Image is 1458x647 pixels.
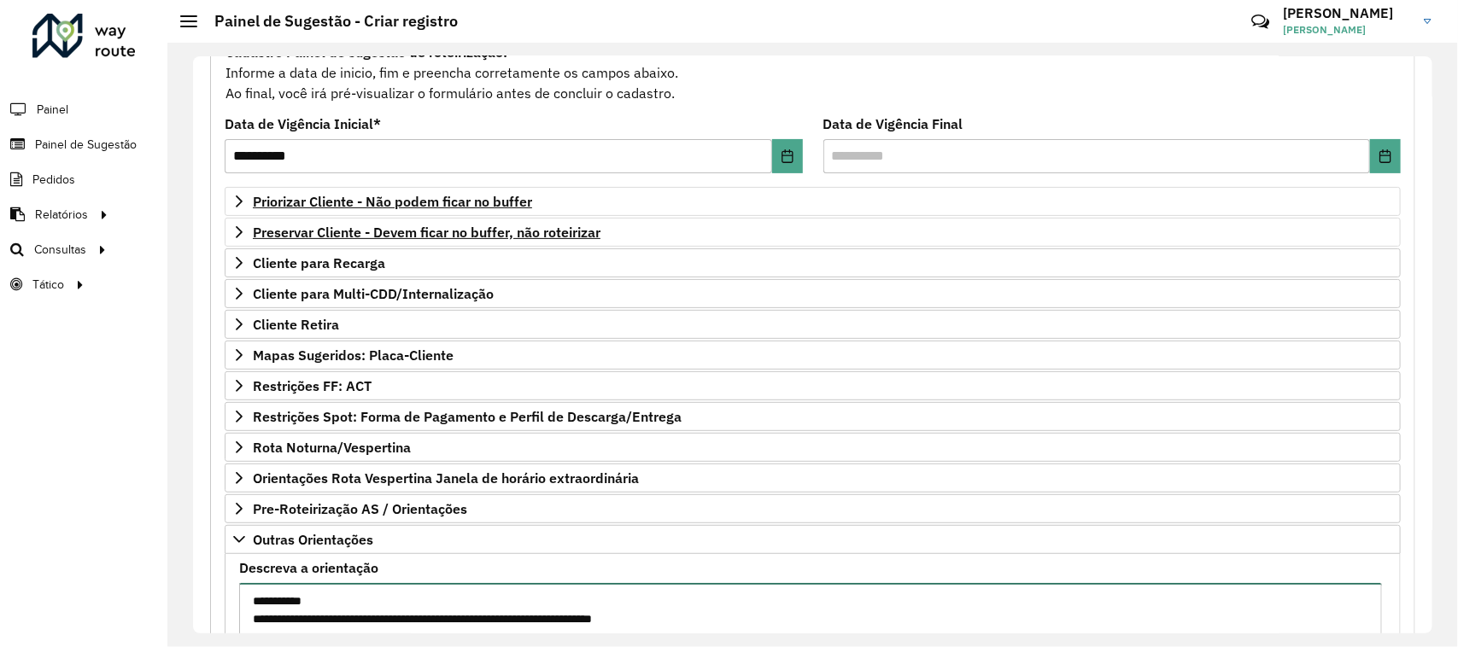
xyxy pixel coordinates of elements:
label: Descreva a orientação [239,557,378,578]
span: Painel de Sugestão [35,136,137,154]
span: Outras Orientações [253,533,373,546]
a: Restrições Spot: Forma de Pagamento e Perfil de Descarga/Entrega [225,402,1401,431]
a: Outras Orientações [225,525,1401,554]
a: Contato Rápido [1242,3,1279,40]
span: Restrições FF: ACT [253,379,372,393]
span: Pre-Roteirização AS / Orientações [253,502,467,516]
a: Cliente para Recarga [225,248,1401,277]
span: Tático [32,276,64,294]
span: Orientações Rota Vespertina Janela de horário extraordinária [253,471,639,485]
button: Choose Date [772,139,803,173]
a: Cliente para Multi-CDD/Internalização [225,279,1401,308]
span: Cliente para Recarga [253,256,385,270]
span: Pedidos [32,171,75,189]
a: Priorizar Cliente - Não podem ficar no buffer [225,187,1401,216]
label: Data de Vigência Final [823,114,963,134]
a: Pre-Roteirização AS / Orientações [225,494,1401,523]
span: Preservar Cliente - Devem ficar no buffer, não roteirizar [253,225,600,239]
h3: [PERSON_NAME] [1283,5,1411,21]
span: Priorizar Cliente - Não podem ficar no buffer [253,195,532,208]
label: Data de Vigência Inicial [225,114,381,134]
span: Restrições Spot: Forma de Pagamento e Perfil de Descarga/Entrega [253,410,682,423]
span: Consultas [34,241,86,259]
span: Cliente Retira [253,318,339,331]
span: Cliente para Multi-CDD/Internalização [253,287,494,300]
a: Preservar Cliente - Devem ficar no buffer, não roteirizar [225,218,1401,247]
span: Mapas Sugeridos: Placa-Cliente [253,348,454,362]
strong: Cadastro Painel de sugestão de roteirização: [225,44,507,61]
a: Rota Noturna/Vespertina [225,433,1401,462]
span: [PERSON_NAME] [1283,22,1411,38]
a: Mapas Sugeridos: Placa-Cliente [225,341,1401,370]
span: Relatórios [35,206,88,224]
span: Painel [37,101,68,119]
span: Rota Noturna/Vespertina [253,440,411,454]
button: Choose Date [1370,139,1401,173]
a: Orientações Rota Vespertina Janela de horário extraordinária [225,463,1401,493]
a: Restrições FF: ACT [225,371,1401,400]
div: Informe a data de inicio, fim e preencha corretamente os campos abaixo. Ao final, você irá pré-vi... [225,41,1401,104]
a: Cliente Retira [225,310,1401,339]
h2: Painel de Sugestão - Criar registro [197,12,458,31]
